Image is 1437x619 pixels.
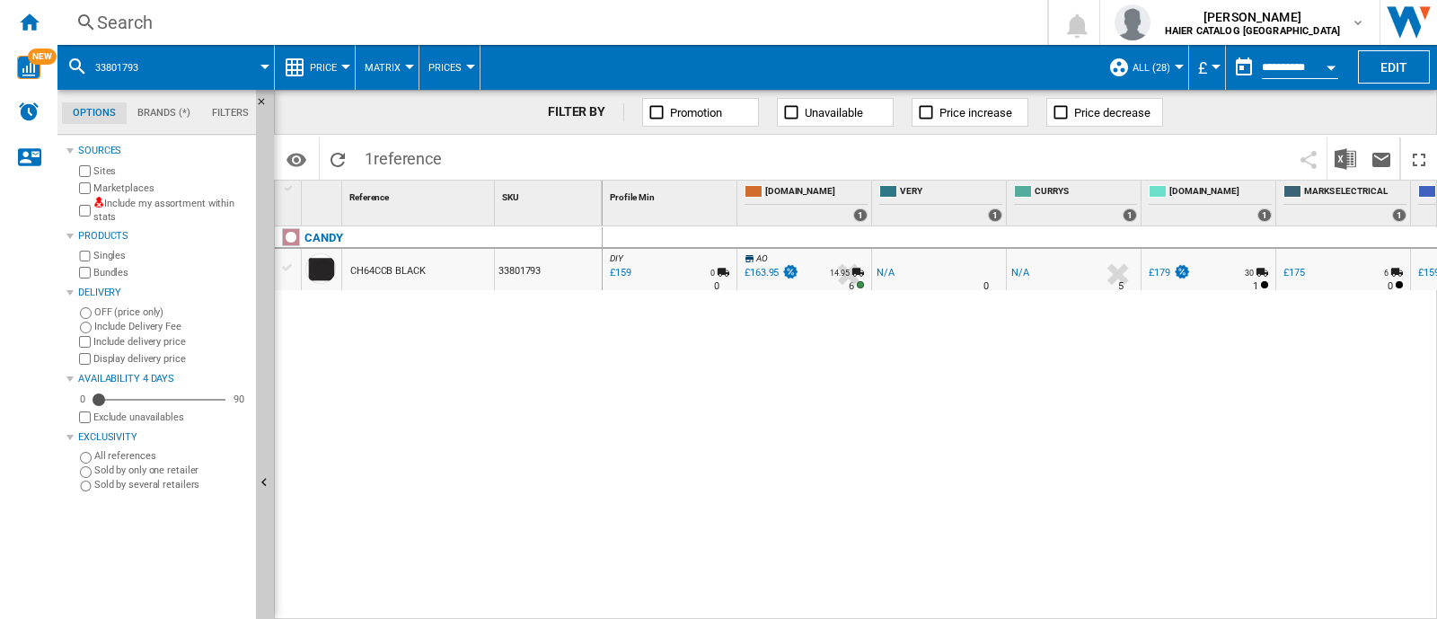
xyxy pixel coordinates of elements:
[79,336,91,348] input: Include delivery price
[853,208,868,222] div: 1 offers sold by AMAZON.CO.UK
[502,192,519,202] span: SKU
[428,62,462,74] span: Prices
[97,10,1001,35] div: Search
[1280,181,1410,225] div: MARKS ELECTRICAL 1 offers sold by MARKS ELECTRICAL
[94,320,249,333] label: Include Delivery Fee
[1327,137,1363,180] button: Download in Excel
[346,181,494,208] div: Reference Sort None
[356,137,451,175] span: 1
[80,307,92,319] input: OFF (price only)
[607,264,631,282] div: Last updated : Thursday, 9 October 2025 13:35
[1074,106,1150,119] span: Price decrease
[610,253,623,263] span: DIY
[830,264,850,282] div: 14.95
[1145,181,1275,225] div: [DOMAIN_NAME] 1 offers sold by AO.COM
[80,466,92,478] input: Sold by only one retailer
[79,199,91,222] input: Include my assortment within stats
[79,182,91,194] input: Marketplaces
[350,251,426,292] div: CH64CCB BLACK
[93,391,225,409] md-slider: Availability
[1165,25,1340,37] b: HAIER CATALOG [GEOGRAPHIC_DATA]
[93,164,249,178] label: Sites
[201,102,260,124] md-tab-item: Filters
[1035,185,1137,200] span: CURRYS
[741,181,871,225] div: [DOMAIN_NAME] 1 offers sold by AMAZON.CO.UK
[1226,49,1262,85] button: md-calendar
[93,266,249,279] label: Bundles
[80,481,92,492] input: Sold by several retailers
[78,286,249,300] div: Delivery
[320,137,356,180] button: Reload
[1133,45,1179,90] button: ALL (28)
[988,208,1002,222] div: 1 offers sold by VERY
[62,102,127,124] md-tab-item: Options
[95,62,138,74] span: 33801793
[17,56,40,79] img: wise-card.svg
[284,45,346,90] div: Price
[1257,208,1272,222] div: 1 offers sold by AO.COM
[849,278,854,296] div: Delivery Time : 6 days
[93,249,249,262] label: Singles
[670,106,722,119] span: Promotion
[1169,185,1272,200] span: [DOMAIN_NAME]
[1011,264,1029,282] div: N/A
[498,181,602,208] div: SKU Sort None
[1189,45,1226,90] md-menu: Currency
[78,144,249,158] div: Sources
[756,253,768,263] span: AO
[1133,62,1170,74] span: ALL (28)
[374,149,442,168] span: reference
[1046,98,1163,127] button: Price decrease
[1165,8,1340,26] span: [PERSON_NAME]
[94,464,249,477] label: Sold by only one retailer
[1108,45,1179,90] div: ALL (28)
[877,264,895,282] div: N/A
[79,165,91,177] input: Sites
[346,181,494,208] div: Sort None
[95,45,156,90] button: 33801793
[365,45,410,90] button: Matrix
[912,98,1028,127] button: Price increase
[127,102,201,124] md-tab-item: Brands (*)
[1291,137,1327,180] button: Share this bookmark with others
[745,267,779,279] div: £163.95
[1363,137,1399,180] button: Send this report by email
[93,335,249,349] label: Include delivery price
[94,449,249,463] label: All references
[939,106,1012,119] span: Price increase
[28,49,57,65] span: NEW
[1388,278,1393,296] div: Delivery Time : 0 day
[93,352,249,366] label: Display delivery price
[78,229,249,243] div: Products
[79,353,91,365] input: Display delivery price
[876,181,1006,225] div: VERY 1 offers sold by VERY
[1198,58,1207,77] span: £
[1173,264,1191,279] img: promotionV3.png
[1401,137,1437,180] button: Maximize
[93,197,104,208] img: mysite-not-bg-18x18.png
[1198,45,1216,90] button: £
[428,45,471,90] div: Prices
[79,251,91,262] input: Singles
[1123,208,1137,222] div: 1 offers sold by CURRYS
[742,264,799,282] div: £163.95
[75,393,90,406] div: 0
[1253,278,1258,296] div: Delivery Time : 1 day
[305,181,341,208] div: Sort None
[93,197,249,225] label: Include my assortment within stats
[606,181,736,208] div: Profile Min Sort None
[765,185,868,200] span: [DOMAIN_NAME]
[781,264,799,279] img: promotionV3.png
[78,430,249,445] div: Exclusivity
[1281,264,1305,282] div: £175
[18,101,40,122] img: alerts-logo.svg
[79,267,91,279] input: Bundles
[1392,208,1406,222] div: 1 offers sold by MARKS ELECTRICAL
[548,103,624,121] div: FILTER BY
[1304,185,1406,200] span: MARKS ELECTRICAL
[777,98,894,127] button: Unavailable
[805,106,863,119] span: Unavailable
[310,62,337,74] span: Price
